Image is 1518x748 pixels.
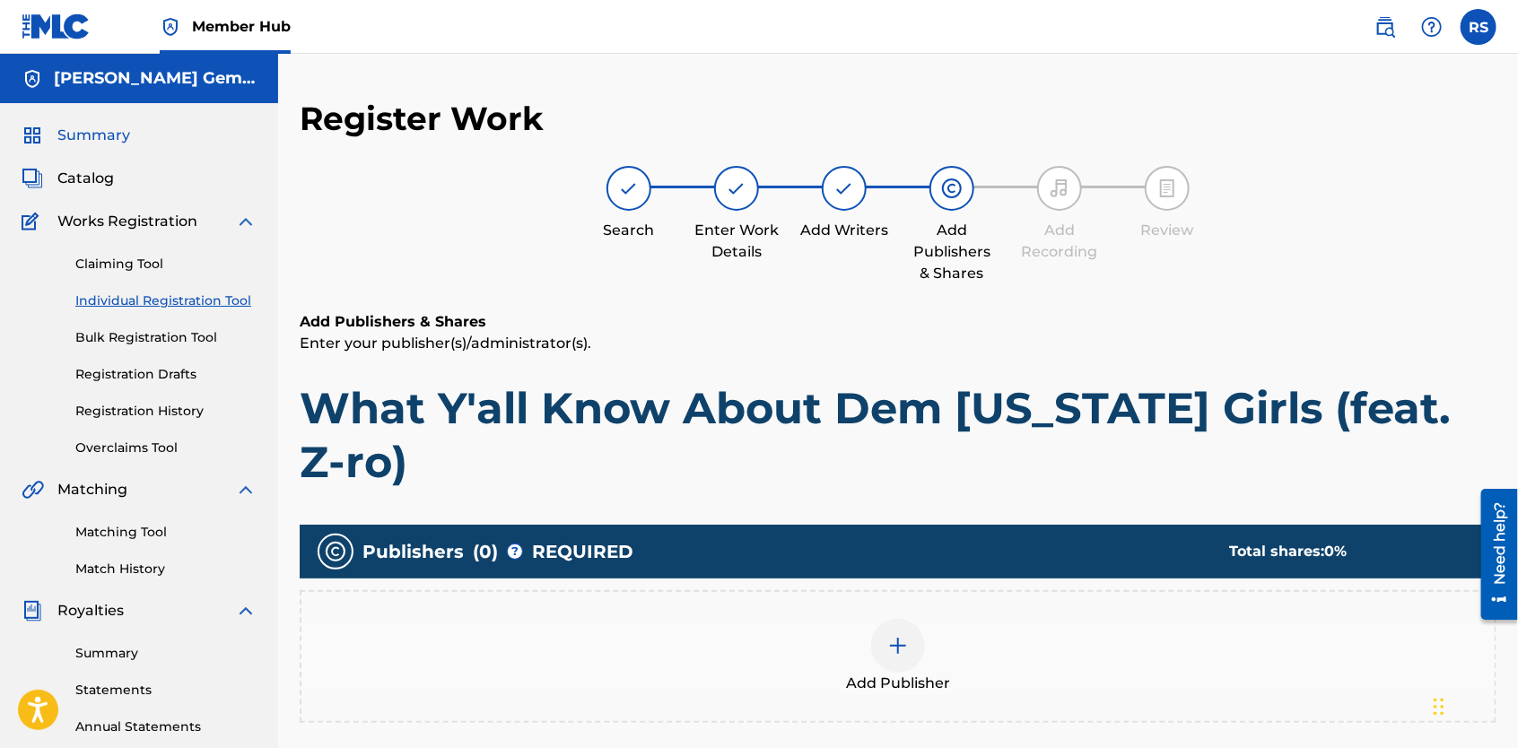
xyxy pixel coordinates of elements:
[75,560,257,578] a: Match History
[57,125,130,146] span: Summary
[532,538,633,565] span: REQUIRED
[22,125,43,146] img: Summary
[1434,680,1444,734] div: Drag
[235,211,257,232] img: expand
[235,479,257,500] img: expand
[1461,9,1496,45] div: User Menu
[1122,220,1212,241] div: Review
[508,544,522,559] span: ?
[1324,543,1347,560] span: 0 %
[57,168,114,189] span: Catalog
[192,16,291,37] span: Member Hub
[22,68,43,90] img: Accounts
[846,673,950,694] span: Add Publisher
[618,178,640,199] img: step indicator icon for Search
[584,220,674,241] div: Search
[54,68,257,89] h5: Richelle Gemini
[1428,662,1518,748] iframe: Chat Widget
[473,538,498,565] span: ( 0 )
[799,220,889,241] div: Add Writers
[22,211,45,232] img: Works Registration
[75,523,257,542] a: Matching Tool
[57,479,127,500] span: Matching
[887,635,909,657] img: add
[22,125,130,146] a: SummarySummary
[1049,178,1070,199] img: step indicator icon for Add Recording
[1156,178,1178,199] img: step indicator icon for Review
[692,220,781,263] div: Enter Work Details
[22,13,91,39] img: MLC Logo
[362,538,464,565] span: Publishers
[1015,220,1104,263] div: Add Recording
[75,718,257,736] a: Annual Statements
[300,311,1496,333] h6: Add Publishers & Shares
[235,600,257,622] img: expand
[1374,16,1396,38] img: search
[57,211,197,232] span: Works Registration
[1229,541,1461,562] div: Total shares:
[75,255,257,274] a: Claiming Tool
[75,328,257,347] a: Bulk Registration Tool
[22,600,43,622] img: Royalties
[941,178,963,199] img: step indicator icon for Add Publishers & Shares
[300,333,1496,354] p: Enter your publisher(s)/administrator(s).
[22,479,44,500] img: Matching
[1421,16,1443,38] img: help
[160,16,181,38] img: Top Rightsholder
[57,600,124,622] span: Royalties
[75,644,257,663] a: Summary
[22,168,114,189] a: CatalogCatalog
[325,541,346,562] img: publishers
[75,365,257,384] a: Registration Drafts
[300,381,1496,489] h1: What Y'all Know About Dem [US_STATE] Girls (feat. Z-ro)
[75,439,257,457] a: Overclaims Tool
[1367,9,1403,45] a: Public Search
[1468,483,1518,627] iframe: Resource Center
[1414,9,1450,45] div: Help
[22,168,43,189] img: Catalog
[726,178,747,199] img: step indicator icon for Enter Work Details
[300,99,544,139] h2: Register Work
[75,681,257,700] a: Statements
[75,291,257,310] a: Individual Registration Tool
[907,220,997,284] div: Add Publishers & Shares
[833,178,855,199] img: step indicator icon for Add Writers
[75,402,257,421] a: Registration History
